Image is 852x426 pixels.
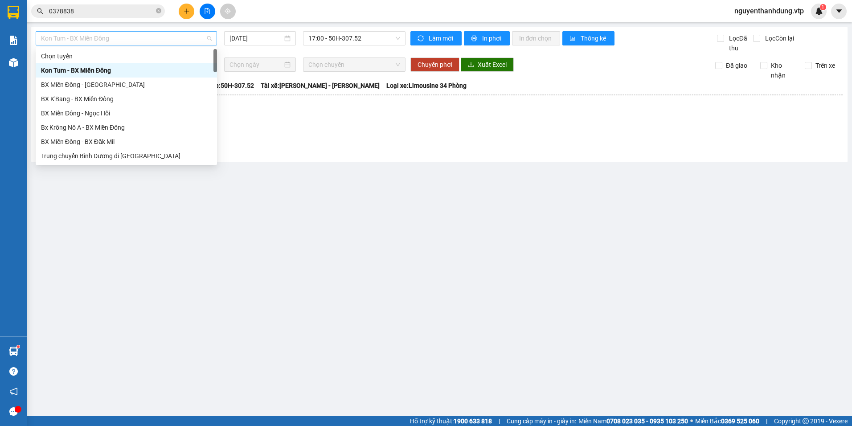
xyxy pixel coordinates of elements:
[721,418,759,425] strong: 0369 525 060
[41,94,212,104] div: BX K'Bang - BX Miền Đông
[820,4,826,10] sup: 1
[41,137,212,147] div: BX Miền Đông - BX Đăk Mil
[499,416,500,426] span: |
[815,7,823,15] img: icon-new-feature
[606,418,688,425] strong: 0708 023 035 - 0935 103 250
[41,32,212,45] span: Kon Tum - BX Miền Đông
[220,4,236,19] button: aim
[482,33,503,43] span: In phơi
[17,345,20,348] sup: 1
[766,416,767,426] span: |
[229,33,282,43] input: 15/09/2025
[512,31,561,45] button: In đơn chọn
[386,81,467,90] span: Loại xe: Limousine 34 Phòng
[156,7,161,16] span: close-circle
[767,61,799,80] span: Kho nhận
[471,35,479,42] span: printer
[204,8,210,14] span: file-add
[36,78,217,92] div: BX Miền Đông - Đắk Hà
[9,36,18,45] img: solution-icon
[803,418,809,424] span: copyright
[690,419,693,423] span: ⚪️
[308,58,401,71] span: Chọn chuyến
[578,416,688,426] span: Miền Nam
[41,108,212,118] div: BX Miền Đông - Ngọc Hồi
[41,80,212,90] div: BX Miền Đông - [GEOGRAPHIC_DATA]
[9,347,18,356] img: warehouse-icon
[569,35,577,42] span: bar-chart
[9,387,18,396] span: notification
[722,61,751,70] span: Đã giao
[36,149,217,163] div: Trung chuyển Bình Dương đi BXMĐ
[36,49,217,63] div: Chọn tuyến
[831,4,847,19] button: caret-down
[8,6,19,19] img: logo-vxr
[461,57,514,72] button: downloadXuất Excel
[727,5,811,16] span: nguyenthanhdung.vtp
[812,61,839,70] span: Trên xe
[156,8,161,13] span: close-circle
[41,151,212,161] div: Trung chuyển Bình Dương đi [GEOGRAPHIC_DATA]
[507,416,576,426] span: Cung cấp máy in - giấy in:
[725,33,753,53] span: Lọc Đã thu
[37,8,43,14] span: search
[821,4,824,10] span: 1
[261,81,380,90] span: Tài xế: [PERSON_NAME] - [PERSON_NAME]
[36,63,217,78] div: Kon Tum - BX Miền Đông
[762,33,795,43] span: Lọc Còn lại
[308,32,401,45] span: 17:00 - 50H-307.52
[184,8,190,14] span: plus
[581,33,607,43] span: Thống kê
[410,57,459,72] button: Chuyển phơi
[41,51,212,61] div: Chọn tuyến
[41,66,212,75] div: Kon Tum - BX Miền Đông
[49,6,154,16] input: Tìm tên, số ĐT hoặc mã đơn
[204,81,254,90] span: Số xe: 50H-307.52
[179,4,194,19] button: plus
[36,120,217,135] div: Bx Krông Nô A - BX Miền Đông
[225,8,231,14] span: aim
[464,31,510,45] button: printerIn phơi
[36,135,217,149] div: BX Miền Đông - BX Đăk Mil
[418,35,425,42] span: sync
[9,367,18,376] span: question-circle
[9,58,18,67] img: warehouse-icon
[9,407,18,416] span: message
[695,416,759,426] span: Miền Bắc
[41,123,212,132] div: Bx Krông Nô A - BX Miền Đông
[429,33,455,43] span: Làm mới
[835,7,843,15] span: caret-down
[410,31,462,45] button: syncLàm mới
[562,31,614,45] button: bar-chartThống kê
[36,92,217,106] div: BX K'Bang - BX Miền Đông
[410,416,492,426] span: Hỗ trợ kỹ thuật:
[229,60,282,70] input: Chọn ngày
[200,4,215,19] button: file-add
[454,418,492,425] strong: 1900 633 818
[36,106,217,120] div: BX Miền Đông - Ngọc Hồi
